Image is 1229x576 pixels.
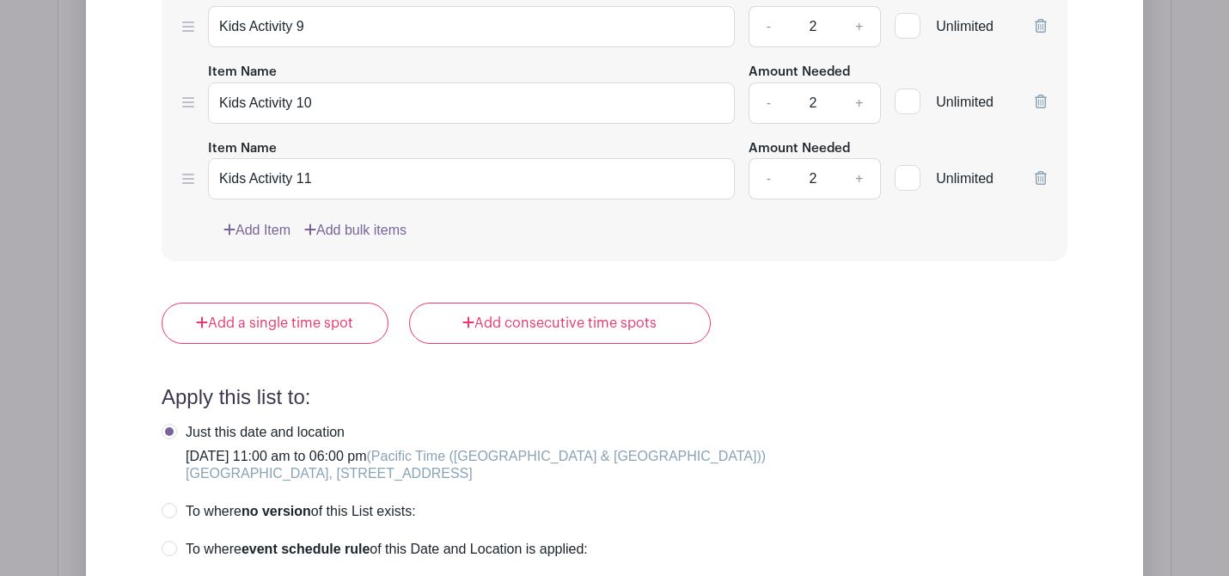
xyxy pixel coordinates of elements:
[749,83,788,124] a: -
[208,158,735,199] input: e.g. Snacks or Check-in Attendees
[223,220,290,241] a: Add Item
[208,139,277,159] label: Item Name
[186,424,766,441] div: Just this date and location
[162,503,416,520] label: To where of this List exists:
[838,6,881,47] a: +
[936,95,994,109] span: Unlimited
[936,19,994,34] span: Unlimited
[838,158,881,199] a: +
[162,303,388,344] a: Add a single time spot
[186,465,766,482] div: [GEOGRAPHIC_DATA], [STREET_ADDRESS]
[162,385,1067,410] h4: Apply this list to:
[749,63,850,83] label: Amount Needed
[936,171,994,186] span: Unlimited
[304,220,407,241] a: Add bulk items
[162,424,766,482] label: [DATE] 11:00 am to 06:00 pm
[242,504,311,518] strong: no version
[208,83,735,124] input: e.g. Snacks or Check-in Attendees
[366,449,766,463] span: (Pacific Time ([GEOGRAPHIC_DATA] & [GEOGRAPHIC_DATA]))
[208,63,277,83] label: Item Name
[409,303,711,344] a: Add consecutive time spots
[242,542,370,556] strong: event schedule rule
[749,139,850,159] label: Amount Needed
[162,541,588,558] label: To where of this Date and Location is applied:
[749,158,788,199] a: -
[838,83,881,124] a: +
[749,6,788,47] a: -
[208,6,735,47] input: e.g. Snacks or Check-in Attendees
